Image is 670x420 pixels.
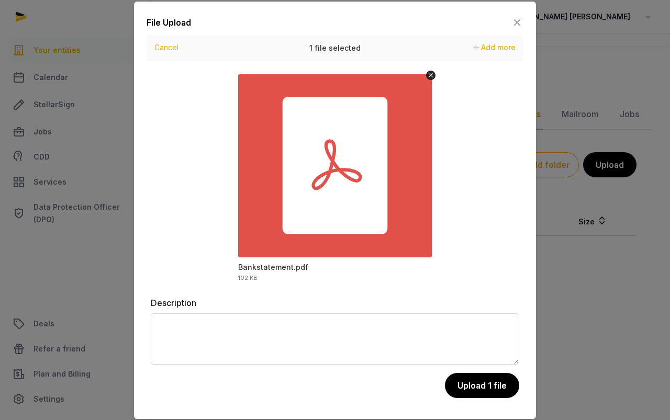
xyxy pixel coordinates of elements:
[147,35,523,297] div: Uppy Dashboard
[151,40,182,55] button: Cancel
[426,71,435,80] button: Remove file
[147,16,191,29] div: File Upload
[238,262,308,273] div: Bankstatement.pdf
[256,35,414,61] div: 1 file selected
[618,370,670,420] iframe: Chat Widget
[238,275,258,281] div: 102 KB
[481,43,516,52] span: Add more
[469,40,520,55] button: Add more files
[151,297,519,309] label: Description
[445,373,519,398] button: Upload 1 file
